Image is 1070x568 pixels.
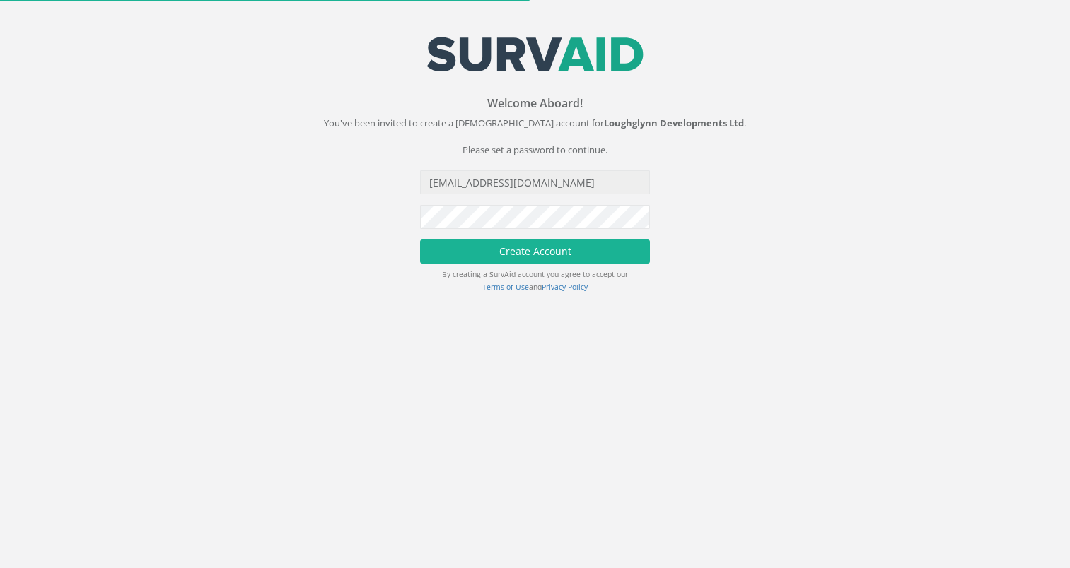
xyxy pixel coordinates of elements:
[604,117,744,129] strong: Loughglynn Developments Ltd
[542,282,588,292] a: Privacy Policy
[482,282,529,292] a: Terms of Use
[442,269,628,292] small: By creating a SurvAid account you agree to accept our and
[420,170,650,194] input: Company Email
[420,239,650,264] button: Create Account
